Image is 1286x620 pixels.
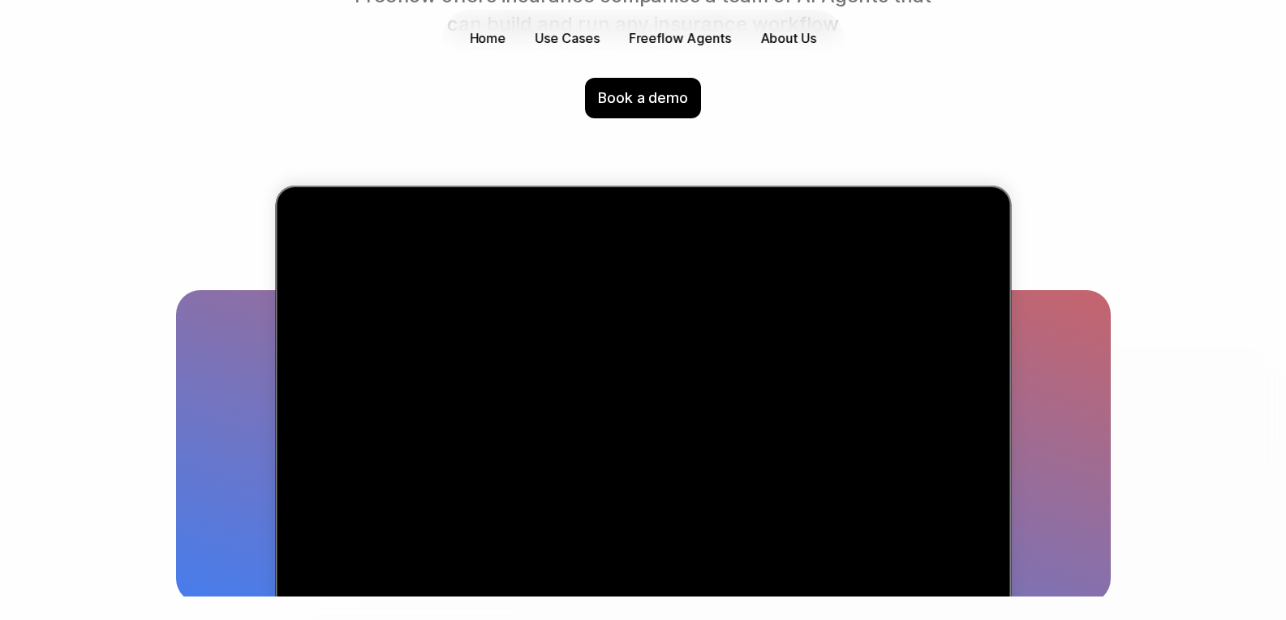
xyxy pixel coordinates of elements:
p: Use Cases [535,29,600,48]
p: Book a demo [598,88,688,109]
a: Freeflow Agents [621,26,739,51]
p: Freeflow Agents [629,29,731,48]
p: Home [470,29,506,48]
a: About Us [752,26,824,51]
div: Book a demo [585,78,701,118]
button: Use Cases [527,26,608,51]
p: About Us [760,29,816,48]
